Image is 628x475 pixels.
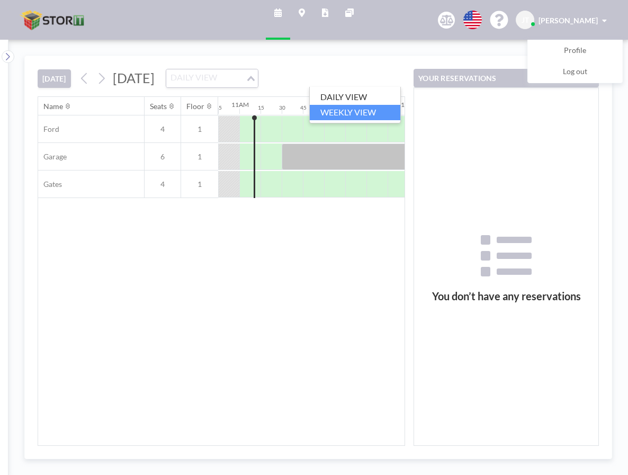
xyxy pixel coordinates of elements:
[181,152,218,162] span: 1
[166,69,258,87] div: Search for option
[38,152,67,162] span: Garage
[43,102,63,111] div: Name
[414,69,599,87] button: YOUR RESERVATIONS
[300,104,307,111] div: 45
[38,69,71,88] button: [DATE]
[145,124,181,134] span: 4
[258,104,264,111] div: 15
[414,290,598,303] h3: You don’t have any reservations
[38,180,62,189] span: Gates
[181,180,218,189] span: 1
[528,61,622,83] a: Log out
[17,10,90,31] img: organization-logo
[401,101,414,109] div: 1PM
[310,89,400,105] li: DAILY VIEW
[528,40,622,61] a: Profile
[563,67,587,77] span: Log out
[216,104,222,111] div: 45
[113,70,155,86] span: [DATE]
[522,15,529,25] span: JT
[186,102,204,111] div: Floor
[231,101,249,109] div: 11AM
[38,124,59,134] span: Ford
[150,102,167,111] div: Seats
[564,46,586,56] span: Profile
[539,16,598,25] span: [PERSON_NAME]
[279,104,285,111] div: 30
[310,105,400,120] li: WEEKLY VIEW
[181,124,218,134] span: 1
[145,180,181,189] span: 4
[145,152,181,162] span: 6
[167,71,245,85] input: Search for option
